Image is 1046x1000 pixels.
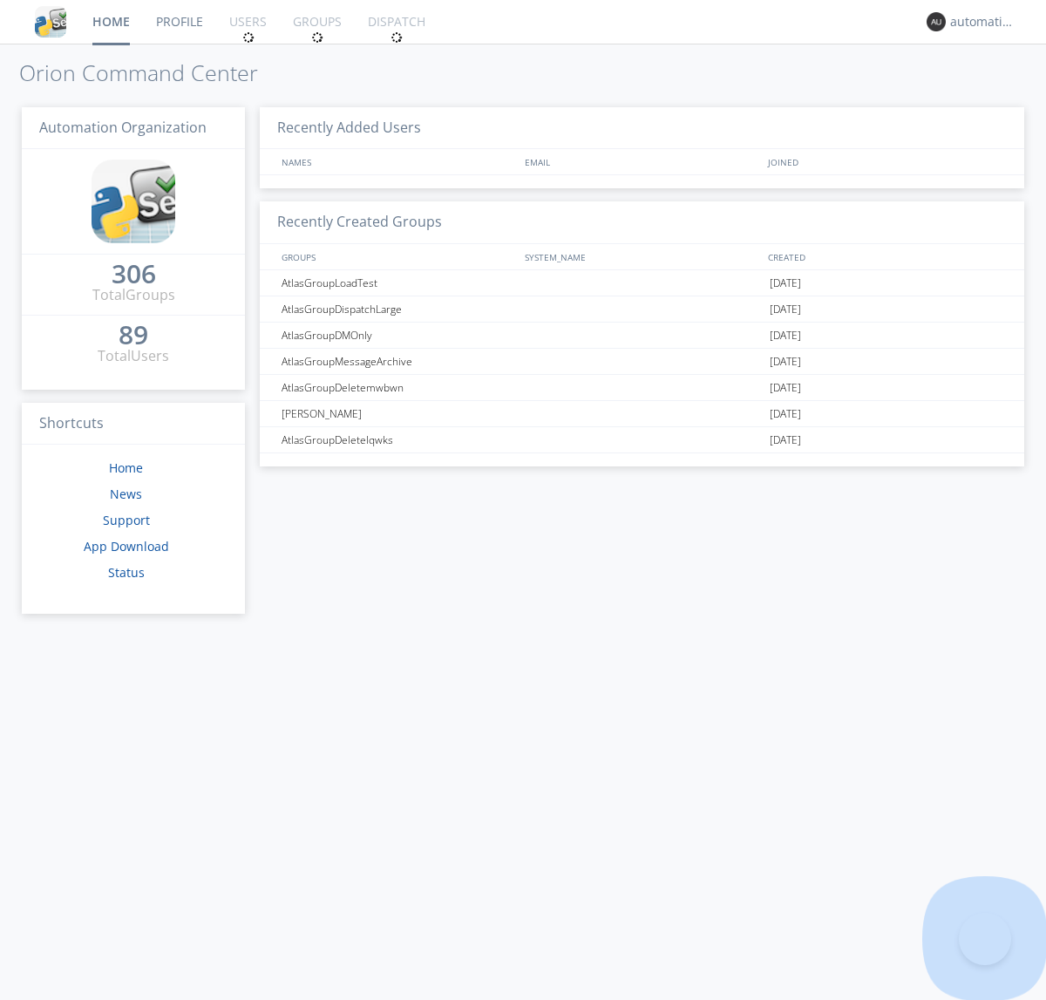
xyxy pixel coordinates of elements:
[112,265,156,285] a: 306
[277,375,519,400] div: AtlasGroupDeletemwbwn
[950,13,1015,31] div: automation+atlas0014
[770,427,801,453] span: [DATE]
[277,149,516,174] div: NAMES
[39,118,207,137] span: Automation Organization
[260,107,1024,150] h3: Recently Added Users
[119,326,148,344] div: 89
[119,326,148,346] a: 89
[959,913,1011,965] iframe: Toggle Customer Support
[92,160,175,243] img: cddb5a64eb264b2086981ab96f4c1ba7
[770,323,801,349] span: [DATE]
[764,244,1008,269] div: CREATED
[770,270,801,296] span: [DATE]
[770,401,801,427] span: [DATE]
[520,244,764,269] div: SYSTEM_NAME
[260,375,1024,401] a: AtlasGroupDeletemwbwn[DATE]
[110,486,142,502] a: News
[391,31,403,44] img: spin.svg
[98,346,169,366] div: Total Users
[770,375,801,401] span: [DATE]
[92,285,175,305] div: Total Groups
[260,201,1024,244] h3: Recently Created Groups
[277,401,519,426] div: [PERSON_NAME]
[112,265,156,282] div: 306
[109,459,143,476] a: Home
[260,270,1024,296] a: AtlasGroupLoadTest[DATE]
[277,427,519,452] div: AtlasGroupDeletelqwks
[108,564,145,581] a: Status
[277,244,516,269] div: GROUPS
[260,401,1024,427] a: [PERSON_NAME][DATE]
[277,349,519,374] div: AtlasGroupMessageArchive
[84,538,169,554] a: App Download
[260,296,1024,323] a: AtlasGroupDispatchLarge[DATE]
[260,349,1024,375] a: AtlasGroupMessageArchive[DATE]
[770,349,801,375] span: [DATE]
[22,403,245,446] h3: Shortcuts
[103,512,150,528] a: Support
[260,427,1024,453] a: AtlasGroupDeletelqwks[DATE]
[764,149,1008,174] div: JOINED
[277,270,519,296] div: AtlasGroupLoadTest
[35,6,66,37] img: cddb5a64eb264b2086981ab96f4c1ba7
[260,323,1024,349] a: AtlasGroupDMOnly[DATE]
[311,31,323,44] img: spin.svg
[277,296,519,322] div: AtlasGroupDispatchLarge
[520,149,764,174] div: EMAIL
[770,296,801,323] span: [DATE]
[242,31,255,44] img: spin.svg
[927,12,946,31] img: 373638.png
[277,323,519,348] div: AtlasGroupDMOnly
